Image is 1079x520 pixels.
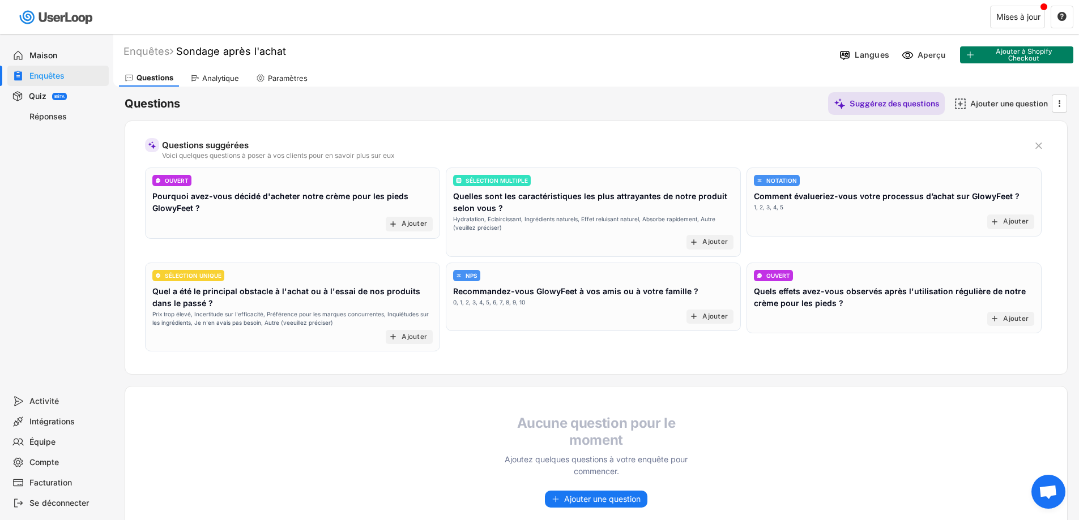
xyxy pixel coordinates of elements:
[165,177,189,184] font: OUVERT
[564,494,641,504] font: Ajouter une question
[162,151,395,160] font: Voici quelques questions à poser à vos clients pour en savoir plus sur eux
[152,191,411,213] font: Pourquoi avez-vous décidé d'acheter notre crème pour les pieds GlowyFeet ?
[137,73,173,82] font: Questions
[754,286,1028,308] font: Quels effets avez-vous observés après l'utilisation régulière de notre crème pour les pieds ?
[202,74,239,83] font: Analytique
[1059,97,1061,109] text: 
[996,48,1052,62] font: Ajouter à Shopify Checkout
[125,97,180,110] font: Questions
[1003,315,1029,323] font: Ajouter
[29,498,89,508] font: Se déconnecter
[517,415,679,448] font: Aucune question pour le moment
[152,286,423,308] font: Quel a été le principal obstacle à l'achat ou à l'essai de nos produits dans le passé ?
[453,191,730,213] font: Quelles sont les caractéristiques les plus attrayantes de notre produit selon vous ?
[148,141,156,149] img: MagicMajor%20%28Purple%29.svg
[29,437,56,446] font: Équipe
[268,74,308,83] font: Paramètres
[754,204,783,210] font: 1, 2, 3, 4, 5
[970,99,1048,108] font: Ajouter une question
[402,333,427,341] font: Ajouter
[29,71,65,80] font: Enquêtes
[155,178,161,183] img: ConversationMinor.svg
[29,416,75,426] font: Intégrations
[1033,140,1044,152] button: 
[152,311,430,326] font: Prix ​​trop élevé, Incertitude sur l'efficacité, Préférence pour les marques concurrentes, Inquié...
[162,140,249,151] font: Questions suggérées
[1035,140,1042,152] text: 
[54,94,65,99] font: BÊTA
[689,312,698,321] button: add
[453,286,698,296] font: Recommandez-vous GlowyFeet à vos amis ou à votre famille ?
[1054,95,1065,112] button: 
[1003,217,1029,225] font: Ajouter
[29,91,46,101] font: Quiz
[766,177,797,184] font: NOTATION
[757,178,762,183] img: AdjustIcon.svg
[702,238,728,246] font: Ajouter
[155,273,161,278] img: CircleTickMinorWhite.svg
[996,12,1040,22] font: Mises à jour
[855,50,889,59] font: Langues
[1031,475,1065,509] div: Ouvrir le chat
[389,332,398,341] button: add
[389,220,398,229] button: add
[1057,12,1067,22] button: 
[453,299,525,306] font: 0, 1, 2, 3, 4, 5, 6, 7, 8, 9, 10
[29,478,72,487] font: Facturation
[466,272,477,279] font: NPS
[850,99,939,108] font: Suggérez des questions
[954,98,966,110] img: AddMajor.svg
[960,46,1073,63] button: Ajouter à Shopify Checkout
[689,238,698,247] button: add
[766,272,790,279] font: OUVERT
[990,217,999,226] button: add
[466,177,528,184] font: SÉLECTION MULTIPLE
[702,312,728,320] font: Ajouter
[176,45,286,57] font: Sondage après l'achat
[1057,11,1067,22] text: 
[123,45,170,57] font: Enquêtes
[990,314,999,323] button: add
[29,396,59,406] font: Activité
[754,191,1020,201] font: Comment évalueriez-vous votre processus d’achat sur GlowyFeet ?
[456,178,462,183] img: ListMajor.svg
[505,454,690,476] font: Ajoutez quelques questions à votre enquête pour commencer.
[165,272,221,279] font: SÉLECTION UNIQUE
[29,50,57,60] font: Maison
[757,273,762,278] img: ConversationMinor.svg
[834,98,846,110] img: MagicMajor%20%28Purple%29.svg
[839,49,851,61] img: Language%20Icon.svg
[453,216,717,231] font: Hydratation, Eclaircissant, Ingrédients naturels, Effet reluisant naturel, Absorbe rapidement, Au...
[29,457,59,467] font: Compte
[918,50,946,59] font: Aperçu
[402,220,427,227] font: Ajouter
[17,6,97,29] img: userloop-logo-01.svg
[456,273,462,278] img: AdjustIcon.svg
[545,491,647,508] button: Ajouter une question
[29,111,67,121] font: Réponses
